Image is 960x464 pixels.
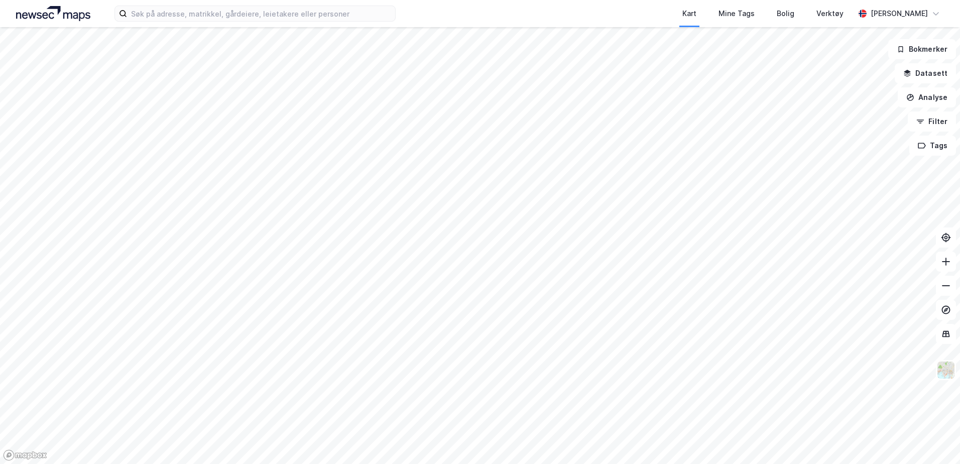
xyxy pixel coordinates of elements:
div: [PERSON_NAME] [871,8,928,20]
div: Mine Tags [718,8,755,20]
img: logo.a4113a55bc3d86da70a041830d287a7e.svg [16,6,90,21]
div: Verktøy [816,8,844,20]
iframe: Chat Widget [910,416,960,464]
input: Søk på adresse, matrikkel, gårdeiere, leietakere eller personer [127,6,395,21]
div: Kart [682,8,696,20]
div: Bolig [777,8,794,20]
